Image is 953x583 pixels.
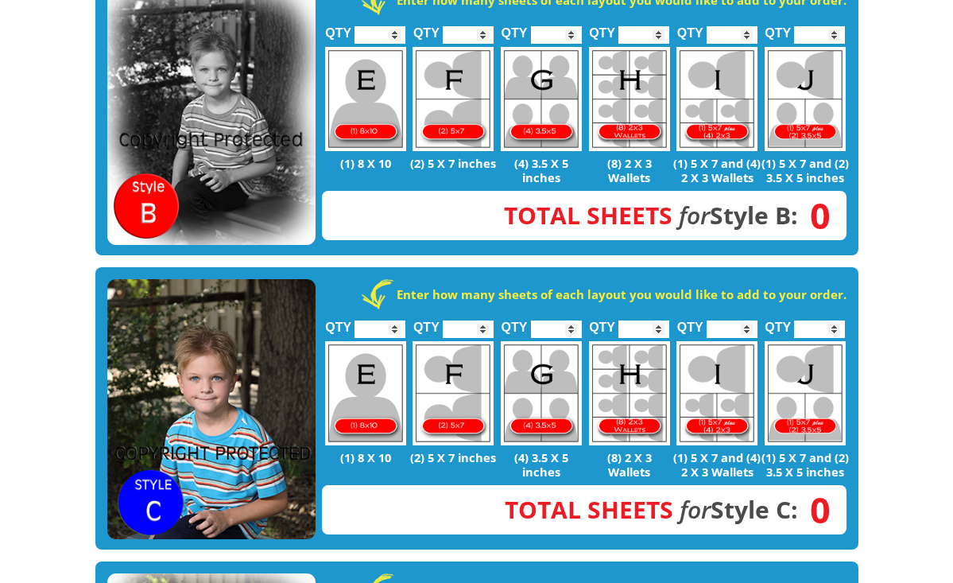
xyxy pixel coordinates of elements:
strong: Enter how many sheets of each layout you would like to add to your order. [397,286,846,302]
label: QTY [765,9,791,48]
strong: Style B: [504,199,798,231]
label: QTY [502,303,528,342]
p: (1) 8 X 10 [322,156,410,170]
label: QTY [765,303,791,342]
p: (8) 2 X 3 Wallets [585,156,673,185]
p: (2) 5 X 7 inches [409,156,498,170]
strong: Style C: [505,493,798,526]
span: Total Sheets [504,199,672,231]
img: E [325,47,406,151]
img: G [501,47,582,151]
p: (1) 5 X 7 and (4) 2 X 3 Wallets [673,450,761,479]
img: H [589,341,670,445]
label: QTY [589,9,615,48]
em: for [679,199,710,231]
label: QTY [325,303,351,342]
span: Total Sheets [505,493,673,526]
img: J [765,341,846,445]
em: for [680,493,711,526]
img: G [501,341,582,445]
label: QTY [677,9,703,48]
img: STYLE C [107,279,316,540]
img: H [589,47,670,151]
label: QTY [413,9,440,48]
p: (8) 2 X 3 Wallets [585,450,673,479]
p: (1) 5 X 7 and (4) 2 X 3 Wallets [673,156,761,185]
img: F [413,47,494,151]
label: QTY [677,303,703,342]
label: QTY [413,303,440,342]
img: F [413,341,494,445]
label: QTY [325,9,351,48]
p: (1) 5 X 7 and (2) 3.5 X 5 inches [761,450,850,479]
label: QTY [502,9,528,48]
p: (1) 5 X 7 and (2) 3.5 X 5 inches [761,156,850,185]
img: I [676,341,757,445]
img: J [765,47,846,151]
span: 0 [798,501,831,519]
img: E [325,341,406,445]
span: 0 [798,207,831,224]
p: (4) 3.5 X 5 inches [498,156,586,185]
p: (2) 5 X 7 inches [409,450,498,464]
img: I [676,47,757,151]
label: QTY [589,303,615,342]
p: (4) 3.5 X 5 inches [498,450,586,479]
p: (1) 8 X 10 [322,450,410,464]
